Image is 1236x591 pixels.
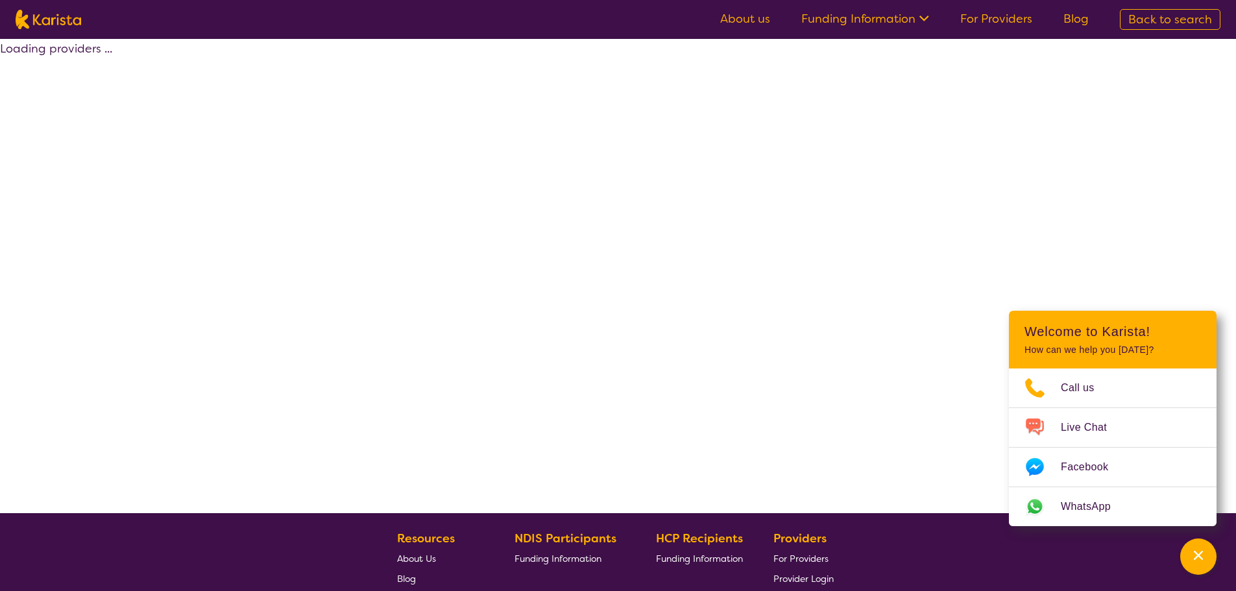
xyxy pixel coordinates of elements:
[397,553,436,564] span: About Us
[1009,368,1217,526] ul: Choose channel
[1061,418,1122,437] span: Live Chat
[1024,324,1201,339] h2: Welcome to Karista!
[397,573,416,585] span: Blog
[801,11,929,27] a: Funding Information
[773,568,834,588] a: Provider Login
[1180,538,1217,575] button: Channel Menu
[397,531,455,546] b: Resources
[397,548,484,568] a: About Us
[1128,12,1212,27] span: Back to search
[773,548,834,568] a: For Providers
[1120,9,1220,30] a: Back to search
[1061,497,1126,516] span: WhatsApp
[656,531,743,546] b: HCP Recipients
[773,531,827,546] b: Providers
[515,548,626,568] a: Funding Information
[1009,487,1217,526] a: Web link opens in a new tab.
[16,10,81,29] img: Karista logo
[656,548,743,568] a: Funding Information
[773,573,834,585] span: Provider Login
[515,531,616,546] b: NDIS Participants
[1061,457,1124,477] span: Facebook
[397,568,484,588] a: Blog
[720,11,770,27] a: About us
[960,11,1032,27] a: For Providers
[656,553,743,564] span: Funding Information
[773,553,829,564] span: For Providers
[1061,378,1110,398] span: Call us
[1009,311,1217,526] div: Channel Menu
[1063,11,1089,27] a: Blog
[515,553,601,564] span: Funding Information
[1024,344,1201,356] p: How can we help you [DATE]?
